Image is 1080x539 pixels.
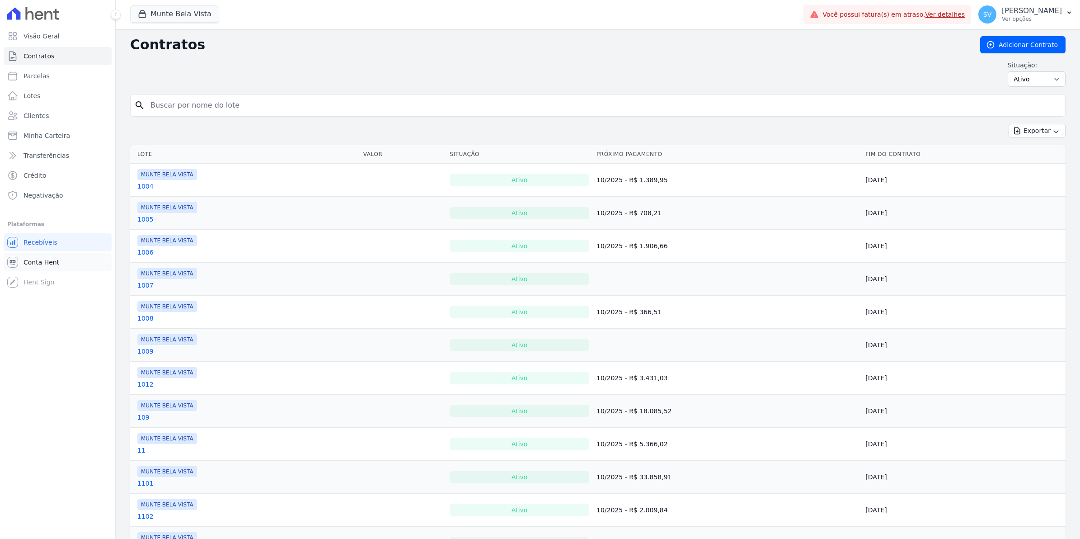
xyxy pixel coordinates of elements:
td: [DATE] [862,329,1066,362]
a: 10/2025 - R$ 1.906,66 [596,242,668,250]
span: Conta Hent [23,258,59,267]
a: 10/2025 - R$ 708,21 [596,209,662,217]
span: Parcelas [23,71,50,80]
span: MUNTE BELA VISTA [137,400,197,411]
th: Fim do Contrato [862,145,1066,164]
span: Negativação [23,191,63,200]
div: Ativo [450,504,589,516]
td: [DATE] [862,164,1066,197]
a: 10/2025 - R$ 33.858,91 [596,473,671,481]
div: Ativo [450,339,589,351]
a: 109 [137,413,150,422]
td: [DATE] [862,197,1066,230]
span: MUNTE BELA VISTA [137,367,197,378]
a: Parcelas [4,67,112,85]
td: [DATE] [862,362,1066,395]
div: Ativo [450,471,589,483]
a: 10/2025 - R$ 3.431,03 [596,374,668,382]
span: MUNTE BELA VISTA [137,301,197,312]
td: [DATE] [862,428,1066,461]
button: Munte Bela Vista [130,5,219,23]
span: Transferências [23,151,69,160]
a: 1004 [137,182,154,191]
div: Ativo [450,240,589,252]
i: search [134,100,145,111]
span: MUNTE BELA VISTA [137,169,197,180]
span: Clientes [23,111,49,120]
a: Crédito [4,166,112,184]
td: [DATE] [862,296,1066,329]
button: SV [PERSON_NAME] Ver opções [971,2,1080,27]
a: Minha Carteira [4,127,112,145]
a: 1007 [137,281,154,290]
div: Ativo [450,273,589,285]
a: Ver detalhes [925,11,965,18]
div: Ativo [450,438,589,450]
a: Clientes [4,107,112,125]
span: MUNTE BELA VISTA [137,433,197,444]
p: Ver opções [1002,15,1062,23]
h2: Contratos [130,37,966,53]
a: 1102 [137,512,154,521]
span: Recebíveis [23,238,57,247]
span: Minha Carteira [23,131,70,140]
a: 10/2025 - R$ 5.366,02 [596,440,668,448]
th: Valor [360,145,446,164]
a: 1008 [137,314,154,323]
td: [DATE] [862,395,1066,428]
a: 1006 [137,248,154,257]
th: Próximo Pagamento [593,145,862,164]
span: Lotes [23,91,41,100]
button: Exportar [1009,124,1066,138]
div: Ativo [450,174,589,186]
a: Lotes [4,87,112,105]
span: MUNTE BELA VISTA [137,268,197,279]
a: Recebíveis [4,233,112,251]
a: 1009 [137,347,154,356]
span: Você possui fatura(s) em atraso. [822,10,965,19]
td: [DATE] [862,461,1066,494]
a: 1005 [137,215,154,224]
div: Ativo [450,207,589,219]
td: [DATE] [862,263,1066,296]
div: Plataformas [7,219,108,230]
span: MUNTE BELA VISTA [137,235,197,246]
td: [DATE] [862,494,1066,527]
a: 1101 [137,479,154,488]
th: Situação [446,145,593,164]
div: Ativo [450,306,589,318]
span: Contratos [23,52,54,61]
a: 1012 [137,380,154,389]
span: SV [983,11,991,18]
a: 10/2025 - R$ 18.085,52 [596,407,671,415]
a: 11 [137,446,146,455]
label: Situação: [1008,61,1066,70]
a: Visão Geral [4,27,112,45]
a: Transferências [4,147,112,165]
span: MUNTE BELA VISTA [137,202,197,213]
td: [DATE] [862,230,1066,263]
span: MUNTE BELA VISTA [137,466,197,477]
a: Conta Hent [4,253,112,271]
span: Visão Geral [23,32,60,41]
span: MUNTE BELA VISTA [137,499,197,510]
span: Crédito [23,171,47,180]
div: Ativo [450,372,589,384]
a: 10/2025 - R$ 2.009,84 [596,506,668,514]
a: Negativação [4,186,112,204]
span: MUNTE BELA VISTA [137,334,197,345]
a: Adicionar Contrato [980,36,1066,53]
a: 10/2025 - R$ 1.389,95 [596,176,668,184]
th: Lote [130,145,360,164]
a: 10/2025 - R$ 366,51 [596,308,662,316]
p: [PERSON_NAME] [1002,6,1062,15]
a: Contratos [4,47,112,65]
input: Buscar por nome do lote [145,96,1061,114]
div: Ativo [450,405,589,417]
